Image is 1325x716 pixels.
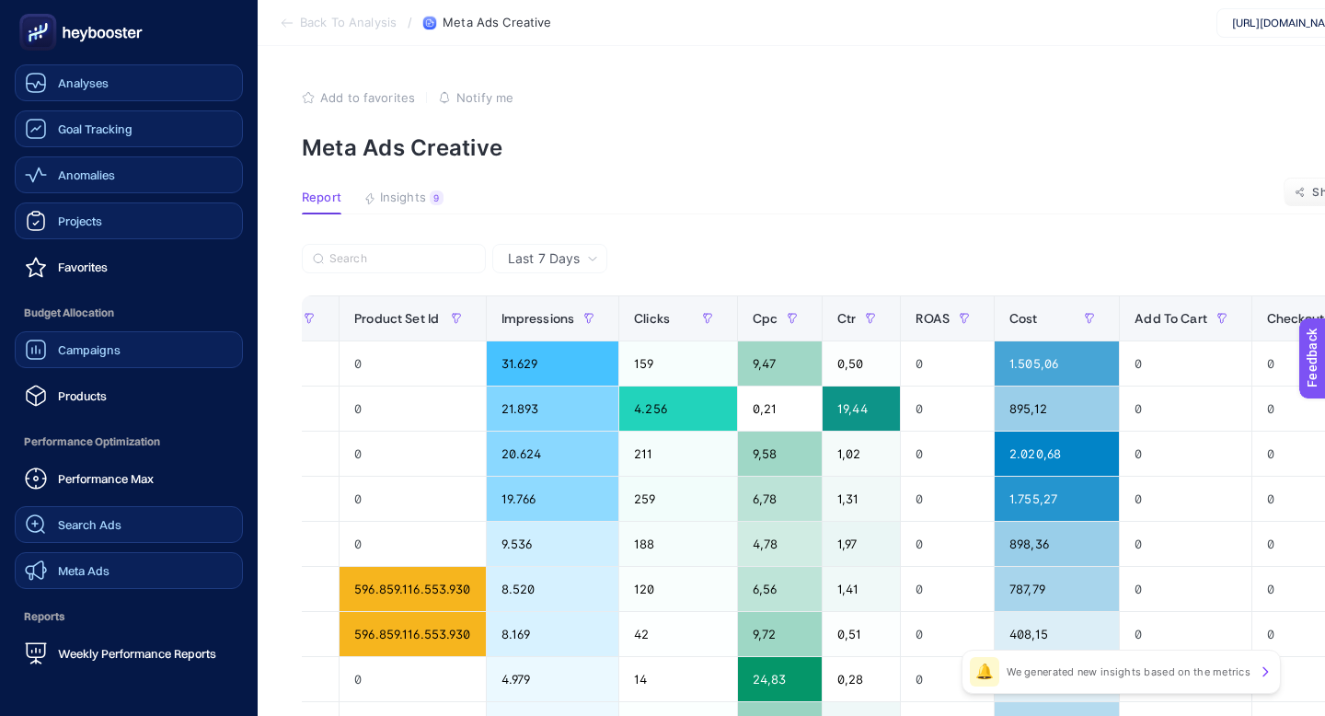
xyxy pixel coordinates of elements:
[15,294,243,331] span: Budget Allocation
[823,341,900,386] div: 0,50
[738,567,822,611] div: 6,56
[619,432,736,476] div: 211
[340,341,485,386] div: 0
[58,517,121,532] span: Search Ads
[340,612,485,656] div: 596.859.116.553.930
[1120,341,1251,386] div: 0
[508,249,580,268] span: Last 7 Days
[487,522,619,566] div: 9.536
[901,657,994,701] div: 0
[58,167,115,182] span: Anomalies
[901,341,994,386] div: 0
[329,252,475,266] input: Search
[15,635,243,672] a: Weekly Performance Reports
[443,16,551,30] span: Meta Ads Creative
[901,522,994,566] div: 0
[340,657,485,701] div: 0
[15,377,243,414] a: Products
[619,522,736,566] div: 188
[15,248,243,285] a: Favorites
[15,64,243,101] a: Analyses
[738,477,822,521] div: 6,78
[995,477,1119,521] div: 1.755,27
[15,331,243,368] a: Campaigns
[300,16,397,30] span: Back To Analysis
[15,506,243,543] a: Search Ads
[487,477,619,521] div: 19.766
[995,522,1119,566] div: 898,36
[302,191,341,205] span: Report
[354,311,439,326] span: Product Set Id
[916,311,950,326] span: ROAS
[995,387,1119,431] div: 895,12
[995,432,1119,476] div: 2.020,68
[738,341,822,386] div: 9,47
[995,612,1119,656] div: 408,15
[901,387,994,431] div: 0
[1007,664,1250,679] p: We generated new insights based on the metrics
[487,612,619,656] div: 8.169
[738,522,822,566] div: 4,78
[634,311,670,326] span: Clicks
[823,522,900,566] div: 1,97
[58,214,102,228] span: Projects
[340,477,485,521] div: 0
[408,15,412,29] span: /
[501,311,575,326] span: Impressions
[1267,311,1324,326] span: Checkout
[738,612,822,656] div: 9,72
[823,612,900,656] div: 0,51
[15,460,243,497] a: Performance Max
[823,567,900,611] div: 1,41
[619,657,736,701] div: 14
[901,567,994,611] div: 0
[995,567,1119,611] div: 787,79
[302,90,415,105] button: Add to favorites
[1120,387,1251,431] div: 0
[1120,477,1251,521] div: 0
[487,387,619,431] div: 21.893
[320,90,415,105] span: Add to favorites
[487,432,619,476] div: 20.624
[753,311,778,326] span: Cpc
[619,612,736,656] div: 42
[15,598,243,635] span: Reports
[1135,311,1207,326] span: Add To Cart
[15,423,243,460] span: Performance Optimization
[837,311,856,326] span: Ctr
[619,477,736,521] div: 259
[430,191,444,205] div: 9
[738,387,822,431] div: 0,21
[487,657,619,701] div: 4.979
[340,567,485,611] div: 596.859.116.553.930
[901,477,994,521] div: 0
[456,90,513,105] span: Notify me
[15,202,243,239] a: Projects
[58,471,154,486] span: Performance Max
[58,121,132,136] span: Goal Tracking
[1009,311,1038,326] span: Cost
[340,387,485,431] div: 0
[340,432,485,476] div: 0
[823,387,900,431] div: 19,44
[58,260,108,274] span: Favorites
[901,432,994,476] div: 0
[487,567,619,611] div: 8.520
[1120,432,1251,476] div: 0
[738,432,822,476] div: 9,58
[738,657,822,701] div: 24,83
[380,191,426,205] span: Insights
[58,75,109,90] span: Analyses
[901,612,994,656] div: 0
[970,657,999,687] div: 🔔
[15,552,243,589] a: Meta Ads
[15,156,243,193] a: Anomalies
[823,477,900,521] div: 1,31
[995,341,1119,386] div: 1.505,06
[823,657,900,701] div: 0,28
[15,110,243,147] a: Goal Tracking
[619,387,736,431] div: 4.256
[438,90,513,105] button: Notify me
[58,388,107,403] span: Products
[11,6,70,20] span: Feedback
